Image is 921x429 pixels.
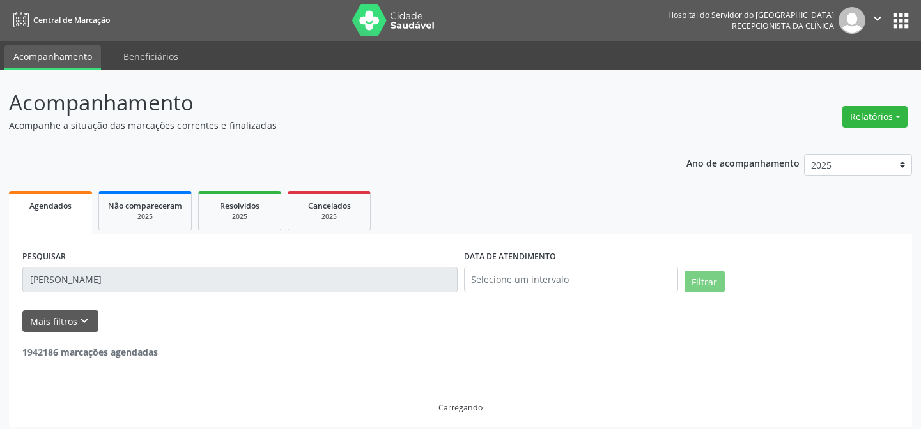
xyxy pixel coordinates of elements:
[732,20,834,31] span: Recepcionista da clínica
[22,267,458,292] input: Nome, código do beneficiário ou CPF
[33,15,110,26] span: Central de Marcação
[22,310,98,333] button: Mais filtroskeyboard_arrow_down
[865,7,890,34] button: 
[297,212,361,222] div: 2025
[108,212,182,222] div: 2025
[839,7,865,34] img: img
[842,106,908,128] button: Relatórios
[208,212,272,222] div: 2025
[9,119,641,132] p: Acompanhe a situação das marcações correntes e finalizadas
[464,267,678,292] input: Selecione um intervalo
[464,247,556,267] label: DATA DE ATENDIMENTO
[438,402,483,413] div: Carregando
[220,200,259,211] span: Resolvidos
[114,45,187,68] a: Beneficiários
[77,314,91,328] i: keyboard_arrow_down
[890,10,912,32] button: apps
[668,10,834,20] div: Hospital do Servidor do [GEOGRAPHIC_DATA]
[4,45,101,70] a: Acompanhamento
[871,11,885,26] i: 
[22,346,158,358] strong: 1942186 marcações agendadas
[22,247,66,267] label: PESQUISAR
[685,271,725,292] button: Filtrar
[108,200,182,211] span: Não compareceram
[9,87,641,119] p: Acompanhamento
[686,154,800,170] p: Ano de acompanhamento
[29,200,72,211] span: Agendados
[9,10,110,31] a: Central de Marcação
[308,200,351,211] span: Cancelados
